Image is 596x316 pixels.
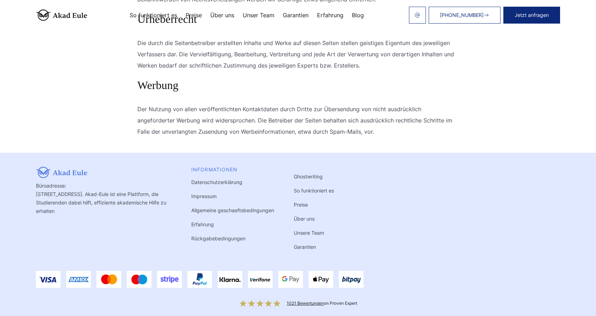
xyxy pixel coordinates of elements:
a: Unsere Team [294,230,324,236]
a: Erfahrung [317,12,343,18]
a: Unser Team [243,12,274,18]
a: So funktioniert es [294,188,334,194]
a: Impressum [191,193,217,199]
p: Die durch die Seitenbetreiber erstellten Inhalte und Werke auf diesen Seiten stellen geistiges Ei... [137,37,459,71]
a: Garantien [294,244,316,250]
a: Preise [294,202,308,208]
a: Allgemeine geschaeftsbedingungen [191,207,274,213]
a: Rückgabebedingungen [191,235,246,241]
a: So funktioniert es [130,12,177,18]
a: Werbung [137,78,179,98]
button: Jetzt anfragen [503,7,560,24]
a: 1021 Bewertungen [287,301,324,306]
div: Büroadresse: [STREET_ADDRESS]. Akad-Eule ist eine Plattform, die Studierenden dabei hilft, effizi... [36,167,172,251]
a: Über uns [210,12,234,18]
span: [PHONE_NUMBER] [440,12,484,18]
a: Ghostwriting [294,173,323,179]
a: Garantien [283,12,309,18]
a: [PHONE_NUMBER] [429,7,501,24]
a: Preise [186,12,202,18]
a: Über uns [294,216,315,222]
a: Erfahrung [191,221,214,227]
a: Blog [352,12,364,18]
img: logo [36,10,87,21]
img: email [415,12,420,18]
div: on Proven Expert [287,301,357,306]
p: Der Nutzung von allen veröffentlichten Kontaktdaten durch Dritte zur Übersendung von nicht ausdrü... [137,103,459,137]
a: Datenschutzerklärung [191,179,242,185]
div: INFORMATIONEN [191,167,274,172]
